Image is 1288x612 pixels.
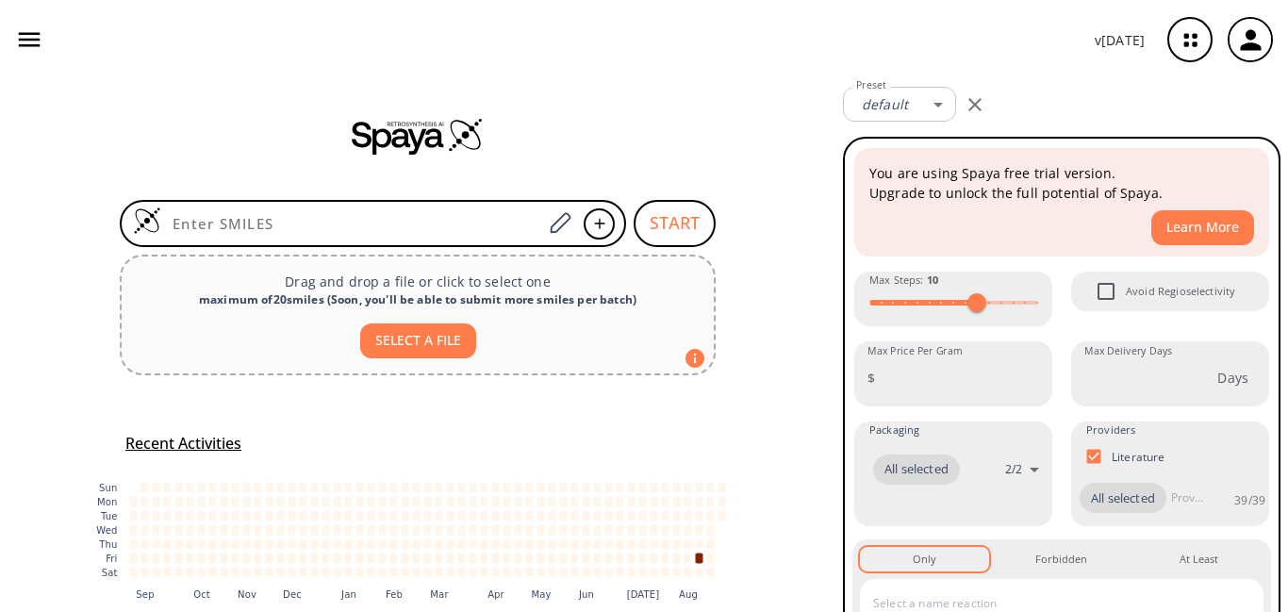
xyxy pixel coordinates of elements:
text: Feb [386,588,403,599]
p: 39 / 39 [1234,492,1265,508]
p: v [DATE] [1095,30,1145,50]
text: Nov [238,588,256,599]
button: Recent Activities [118,428,249,459]
input: Enter SMILES [161,214,542,233]
text: Thu [98,539,117,550]
p: Days [1217,368,1248,388]
button: Learn More [1151,210,1254,245]
em: default [862,95,908,113]
div: maximum of 20 smiles ( Soon, you'll be able to submit more smiles per batch ) [137,291,699,308]
g: cell [130,482,726,577]
text: Mon [97,497,118,507]
strong: 10 [927,273,938,287]
g: x-axis tick label [136,588,698,599]
text: Wed [96,525,117,536]
p: 2 / 2 [1005,461,1022,477]
button: At Least [1134,547,1263,571]
text: May [531,588,551,599]
text: Sep [136,588,154,599]
label: Max Delivery Days [1084,344,1172,358]
div: Forbidden [1035,551,1087,568]
text: [DATE] [627,588,660,599]
button: START [634,200,716,247]
span: Packaging [869,422,919,438]
span: Avoid Regioselectivity [1086,272,1126,311]
button: SELECT A FILE [360,323,476,358]
img: Spaya logo [352,117,484,155]
text: Dec [283,588,302,599]
img: Logo Spaya [133,207,161,235]
button: Forbidden [997,547,1126,571]
span: Max Steps : [869,272,938,289]
button: Only [860,547,989,571]
p: $ [867,368,875,388]
label: Preset [856,78,886,92]
p: You are using Spaya free trial version. Upgrade to unlock the full potential of Spaya. [869,163,1254,203]
g: y-axis tick label [96,483,117,578]
text: Fri [106,554,117,564]
label: Max Price Per Gram [867,344,963,358]
text: Sun [99,483,117,493]
div: Only [913,551,936,568]
text: Jun [578,588,594,599]
text: Aug [679,588,698,599]
text: Oct [193,588,210,599]
span: All selected [1080,489,1166,508]
text: Apr [487,588,504,599]
p: Drag and drop a file or click to select one [137,272,699,291]
text: Sat [102,568,118,578]
p: Literature [1112,449,1165,465]
div: At Least [1180,551,1218,568]
span: Avoid Regioselectivity [1126,283,1235,300]
span: Providers [1086,422,1135,438]
text: Jan [340,588,356,599]
h5: Recent Activities [125,434,241,454]
text: Mar [430,588,449,599]
text: Tue [100,511,118,521]
input: Provider name [1166,483,1208,513]
span: All selected [873,460,960,479]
